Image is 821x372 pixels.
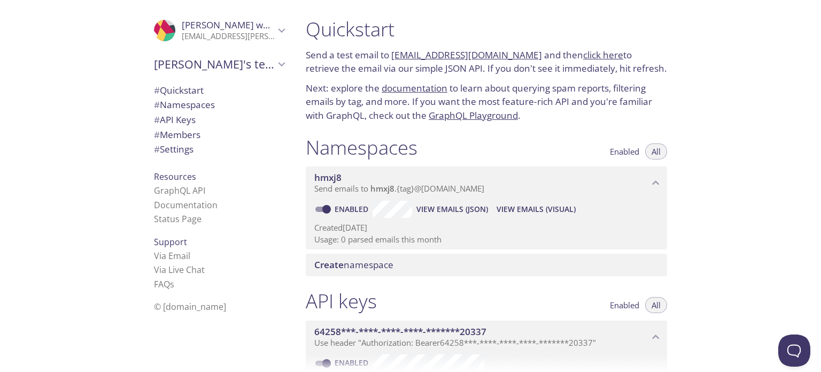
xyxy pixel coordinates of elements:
[154,113,196,126] span: API Keys
[314,183,484,194] span: Send emails to . {tag} @[DOMAIN_NAME]
[497,203,576,216] span: View Emails (Visual)
[154,236,187,248] span: Support
[583,49,623,61] a: click here
[145,13,293,48] div: Zhang wanli
[154,128,200,141] span: Members
[778,335,810,367] iframe: Help Scout Beacon - Open
[314,171,342,184] span: hmxj8
[603,143,646,160] button: Enabled
[416,203,488,216] span: View Emails (JSON)
[382,82,447,94] a: documentation
[370,183,394,194] span: hmxj8
[154,278,174,290] a: FAQ
[429,109,518,122] a: GraphQL Playground
[154,98,215,111] span: Namespaces
[314,259,393,271] span: namespace
[603,297,646,313] button: Enabled
[333,204,373,214] a: Enabled
[306,166,667,200] div: hmxj8 namespace
[145,127,293,142] div: Members
[412,201,492,218] button: View Emails (JSON)
[182,31,275,42] p: [EMAIL_ADDRESS][PERSON_NAME][DOMAIN_NAME]
[154,171,196,183] span: Resources
[145,142,293,157] div: Team Settings
[154,301,226,313] span: © [DOMAIN_NAME]
[391,49,542,61] a: [EMAIL_ADDRESS][DOMAIN_NAME]
[645,297,667,313] button: All
[154,185,205,196] a: GraphQL API
[154,264,205,276] a: Via Live Chat
[154,199,218,211] a: Documentation
[145,112,293,127] div: API Keys
[306,289,377,313] h1: API keys
[306,254,667,276] div: Create namespace
[145,50,293,78] div: Zhang's team
[154,128,160,141] span: #
[154,143,193,155] span: Settings
[306,48,667,75] p: Send a test email to and then to retrieve the email via our simple JSON API. If you don't see it ...
[154,213,202,225] a: Status Page
[306,17,667,41] h1: Quickstart
[306,81,667,123] p: Next: explore the to learn about querying spam reports, filtering emails by tag, and more. If you...
[154,250,190,262] a: Via Email
[145,83,293,98] div: Quickstart
[170,278,174,290] span: s
[145,97,293,112] div: Namespaces
[154,57,275,72] span: [PERSON_NAME]'s team
[154,113,160,126] span: #
[154,98,160,111] span: #
[645,143,667,160] button: All
[314,234,659,245] p: Usage: 0 parsed emails this month
[154,143,160,155] span: #
[314,259,344,271] span: Create
[492,201,580,218] button: View Emails (Visual)
[314,222,659,233] p: Created [DATE]
[182,19,278,31] span: [PERSON_NAME] wanli
[154,84,160,96] span: #
[154,84,204,96] span: Quickstart
[306,135,417,160] h1: Namespaces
